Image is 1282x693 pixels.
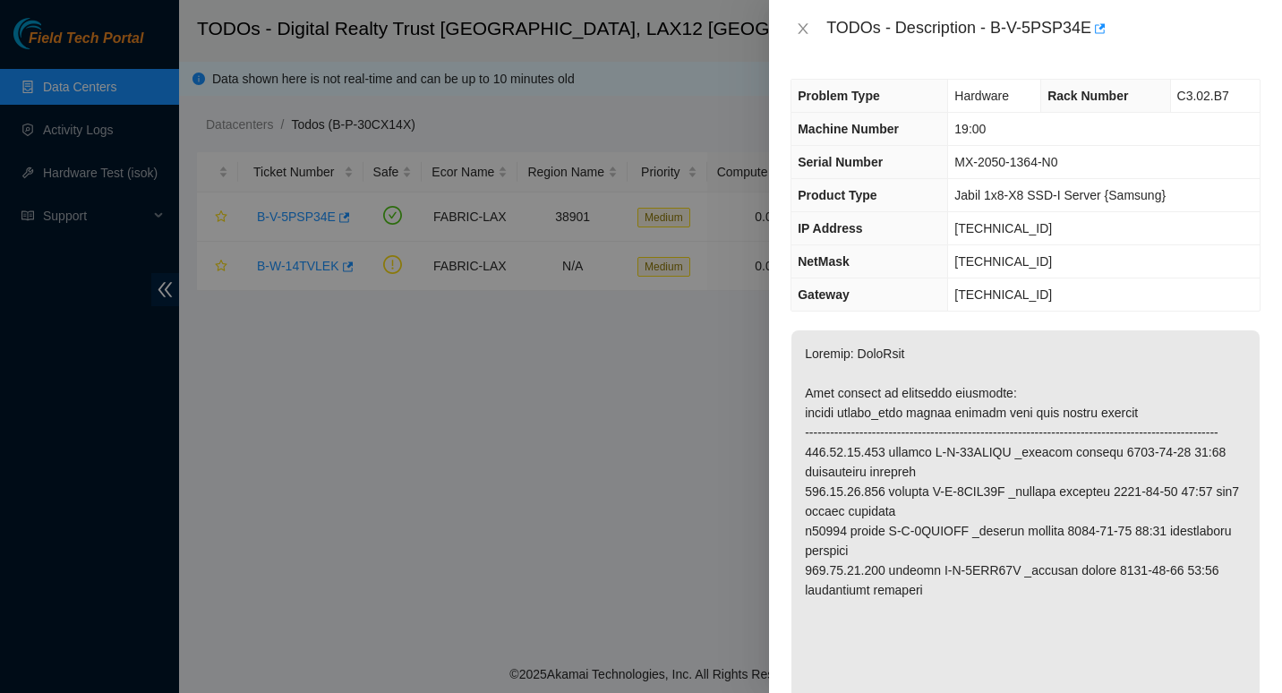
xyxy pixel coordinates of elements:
[954,89,1009,103] span: Hardware
[791,21,816,38] button: Close
[954,155,1057,169] span: MX-2050-1364-N0
[796,21,810,36] span: close
[798,155,883,169] span: Serial Number
[954,254,1052,269] span: [TECHNICAL_ID]
[798,287,850,302] span: Gateway
[798,221,862,235] span: IP Address
[798,254,850,269] span: NetMask
[954,188,1166,202] span: Jabil 1x8-X8 SSD-I Server {Samsung}
[798,188,876,202] span: Product Type
[1047,89,1128,103] span: Rack Number
[1177,89,1229,103] span: C3.02.B7
[954,287,1052,302] span: [TECHNICAL_ID]
[826,14,1261,43] div: TODOs - Description - B-V-5PSP34E
[798,89,880,103] span: Problem Type
[798,122,899,136] span: Machine Number
[954,122,986,136] span: 19:00
[954,221,1052,235] span: [TECHNICAL_ID]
